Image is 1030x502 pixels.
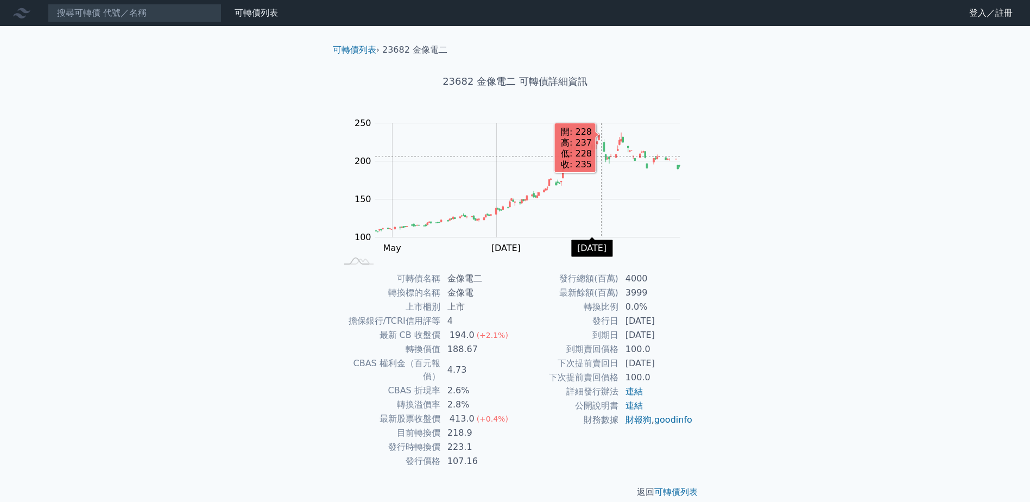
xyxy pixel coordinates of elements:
tspan: 250 [355,118,371,128]
td: 223.1 [441,440,515,454]
div: 413.0 [447,412,477,425]
td: 發行日 [515,314,619,328]
td: 發行總額(百萬) [515,272,619,286]
td: 0.0% [619,300,693,314]
td: 擔保銀行/TCRI信用評等 [337,314,441,328]
span: (+0.4%) [477,415,508,423]
td: 最新股票收盤價 [337,412,441,426]
td: 金像電二 [441,272,515,286]
td: 4.73 [441,356,515,384]
td: 上市 [441,300,515,314]
td: 100.0 [619,342,693,356]
td: 轉換價值 [337,342,441,356]
td: 2.8% [441,398,515,412]
tspan: 200 [355,156,371,166]
td: CBAS 權利金（百元報價） [337,356,441,384]
td: 188.67 [441,342,515,356]
td: 轉換標的名稱 [337,286,441,300]
td: 3999 [619,286,693,300]
a: 登入／註冊 [961,4,1021,22]
td: , [619,413,693,427]
td: 發行時轉換價 [337,440,441,454]
td: 下次提前賣回價格 [515,371,619,385]
td: 最新餘額(百萬) [515,286,619,300]
tspan: May [383,243,401,253]
td: 到期日 [515,328,619,342]
a: goodinfo [654,415,692,425]
a: 財報狗 [625,415,652,425]
td: 公開說明書 [515,399,619,413]
td: 到期賣回價格 [515,342,619,356]
tspan: 150 [355,194,371,204]
a: 可轉債列表 [235,8,278,18]
a: 連結 [625,386,643,397]
tspan: 100 [355,232,371,242]
a: 可轉債列表 [333,45,376,55]
li: › [333,43,380,57]
td: CBAS 折現率 [337,384,441,398]
div: 194.0 [447,329,477,342]
td: 詳細發行辦法 [515,385,619,399]
td: 目前轉換價 [337,426,441,440]
td: 100.0 [619,371,693,385]
span: (+2.1%) [477,331,508,340]
g: Chart [349,118,697,275]
input: 搜尋可轉債 代號／名稱 [48,4,222,22]
td: 最新 CB 收盤價 [337,328,441,342]
td: 可轉債名稱 [337,272,441,286]
td: 金像電 [441,286,515,300]
td: 轉換比例 [515,300,619,314]
p: 返回 [324,486,706,499]
td: 2.6% [441,384,515,398]
h1: 23682 金像電二 可轉債詳細資訊 [324,74,706,89]
tspan: [DATE] [491,243,521,253]
td: 財務數據 [515,413,619,427]
td: 4000 [619,272,693,286]
td: 轉換溢價率 [337,398,441,412]
td: 4 [441,314,515,328]
td: [DATE] [619,328,693,342]
li: 23682 金像電二 [382,43,447,57]
td: [DATE] [619,314,693,328]
td: 107.16 [441,454,515,468]
td: [DATE] [619,356,693,371]
a: 連結 [625,400,643,411]
td: 上市櫃別 [337,300,441,314]
td: 發行價格 [337,454,441,468]
a: 可轉債列表 [654,487,698,497]
td: 218.9 [441,426,515,440]
td: 下次提前賣回日 [515,356,619,371]
tspan: Sep [595,243,611,253]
